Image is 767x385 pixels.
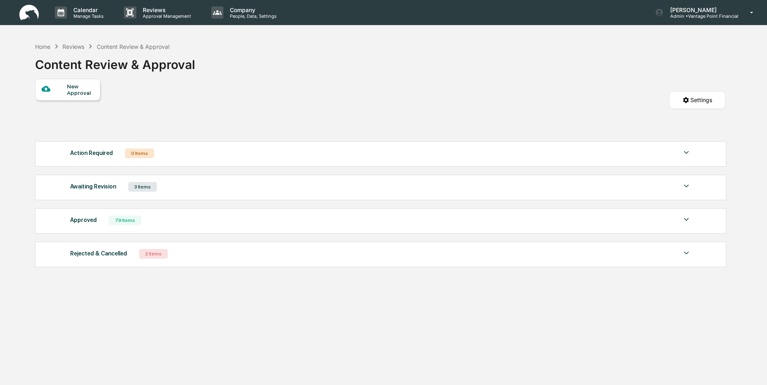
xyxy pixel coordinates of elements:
div: Home [35,43,50,50]
div: Content Review & Approval [35,51,195,72]
div: New Approval [67,83,94,96]
button: Settings [669,91,725,109]
img: caret [682,215,691,224]
p: Calendar [67,6,108,13]
p: Reviews [136,6,195,13]
div: Rejected & Cancelled [70,248,127,259]
div: Content Review & Approval [97,43,169,50]
div: 3 Items [128,182,157,192]
div: Action Required [70,148,113,158]
p: People, Data, Settings [223,13,281,19]
img: caret [682,248,691,258]
p: Admin • Vantage Point Financial [664,13,738,19]
img: caret [682,181,691,191]
div: 2 Items [139,249,168,259]
img: caret [682,148,691,157]
p: Approval Management [136,13,195,19]
div: 79 Items [109,216,141,225]
div: Awaiting Revision [70,181,116,192]
div: Reviews [63,43,84,50]
div: Approved [70,215,97,225]
p: Manage Tasks [67,13,108,19]
div: 0 Items [125,149,154,158]
img: logo [19,5,39,21]
p: Company [223,6,281,13]
p: [PERSON_NAME] [664,6,738,13]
